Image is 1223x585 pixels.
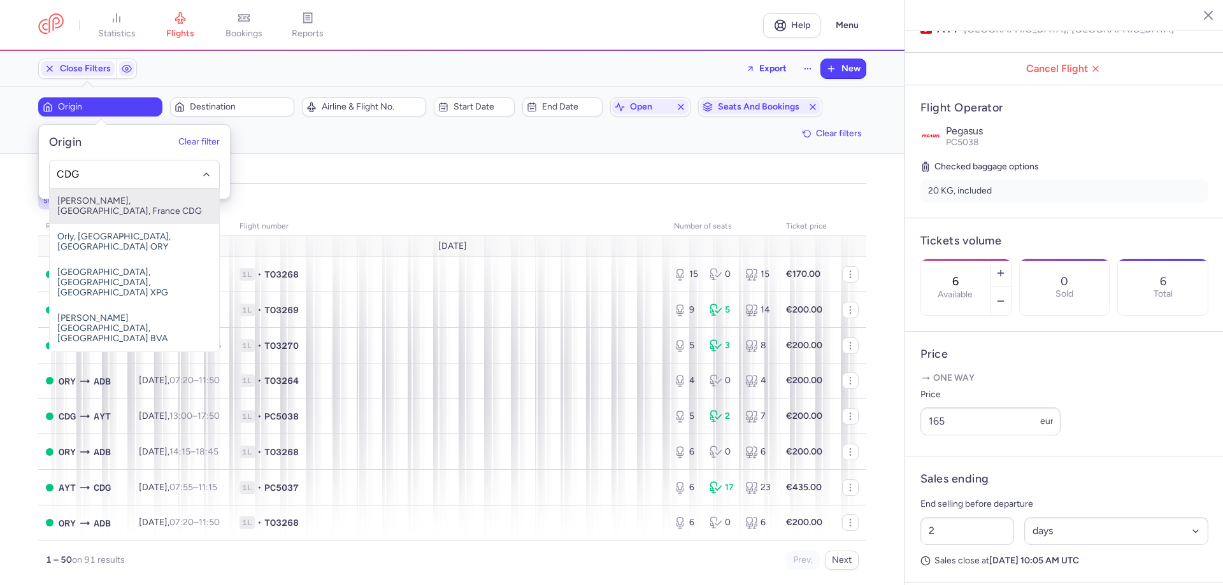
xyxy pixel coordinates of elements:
span: [DATE], [139,446,218,457]
div: 9 [674,304,699,316]
button: Menu [828,13,866,38]
a: Help [763,13,820,38]
p: Sales close at [920,555,1208,567]
button: Close Filters [39,59,117,78]
span: [PERSON_NAME][GEOGRAPHIC_DATA], [GEOGRAPHIC_DATA] BVA [50,306,219,351]
span: • [257,516,262,529]
h5: Checked baggage options [920,159,1208,174]
div: 0 [710,374,735,387]
div: 5 [710,304,735,316]
button: Clear filter [178,137,220,148]
span: Orly, [GEOGRAPHIC_DATA], [GEOGRAPHIC_DATA] ORY [50,224,219,260]
button: Export [738,59,795,79]
div: 6 [674,516,699,529]
span: • [257,268,262,281]
button: Origin [38,97,162,116]
span: Airline & Flight No. [322,102,422,112]
span: OPEN [46,306,54,314]
strong: €200.00 [786,340,822,351]
strong: €200.00 [786,375,822,386]
div: 0 [710,516,735,529]
span: • [257,410,262,423]
time: 07:20 [169,517,194,528]
span: • [257,304,262,316]
input: -searchbox [57,167,213,181]
span: – [169,517,220,528]
span: 1L [240,410,255,423]
button: Start date [434,97,514,116]
span: Destination [190,102,290,112]
span: Help [791,20,810,30]
div: 14 [745,304,771,316]
time: 18:45 [196,446,218,457]
span: Adnan Menderes Airport, İzmir, Turkey [94,445,111,459]
span: Cancel Flight [915,63,1213,74]
span: [DATE], [139,375,220,386]
span: 1L [240,268,255,281]
span: 1L [240,304,255,316]
span: Orly, Paris, France [59,374,76,388]
span: • [257,481,262,494]
time: 11:50 [199,517,220,528]
th: route [38,217,131,236]
h4: Sales ending [920,472,989,486]
span: [PERSON_NAME], [GEOGRAPHIC_DATA], France CDG [50,188,219,224]
span: [DATE], [139,517,220,528]
p: End selling before departure [920,497,1208,512]
label: Available [938,290,973,300]
div: 7 [745,410,771,423]
button: End date [522,97,603,116]
img: Pegasus logo [920,125,941,146]
a: reports [276,11,340,39]
span: Antalya, Antalya, Turkey [59,481,76,495]
th: Ticket price [778,217,834,236]
a: statistics [85,11,148,39]
span: AYT [94,409,111,423]
span: [DATE], [139,482,217,493]
span: OPEN [46,412,54,420]
span: TO3268 [264,516,299,529]
a: bookings [212,11,276,39]
p: 6 [1160,275,1166,288]
button: Clear filters [798,124,866,143]
span: CDG [59,409,76,423]
span: Charles De Gaulle, Paris, France [94,481,111,495]
strong: €200.00 [786,517,822,528]
p: Pegasus [946,125,1208,137]
span: flights [166,28,194,39]
span: OPEN [46,271,54,278]
div: 4 [674,374,699,387]
th: Flight number [232,217,666,236]
span: 1L [240,481,255,494]
h4: Price [920,347,1208,362]
span: OPEN [46,342,54,349]
h5: Origin [49,135,82,150]
span: Seats and bookings [718,102,803,112]
span: open [630,102,671,112]
th: number of seats [666,217,778,236]
time: 11:15 [198,482,217,493]
strong: €170.00 [786,269,820,279]
div: 15 [674,268,699,281]
span: on 91 results [72,554,125,565]
button: open [610,97,690,116]
strong: €200.00 [786,446,822,457]
p: Sold [1055,289,1073,299]
button: Next [825,551,859,570]
button: Airline & Flight No. [302,97,426,116]
p: 0 [1061,275,1068,288]
span: Clear filters [816,129,862,138]
span: Export [759,64,787,73]
span: PC5038 [946,137,979,148]
span: Adnan Menderes Airport, İzmir, Turkey [94,516,111,530]
span: OPEN [46,519,54,526]
span: reports [292,28,324,39]
span: – [169,482,217,493]
span: • [257,446,262,458]
div: 0 [710,268,735,281]
span: Orly, Paris, France [59,516,76,530]
div: 23 [745,481,771,494]
span: – [169,446,218,457]
span: [DATE] [438,241,467,251]
div: 5 [674,410,699,423]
